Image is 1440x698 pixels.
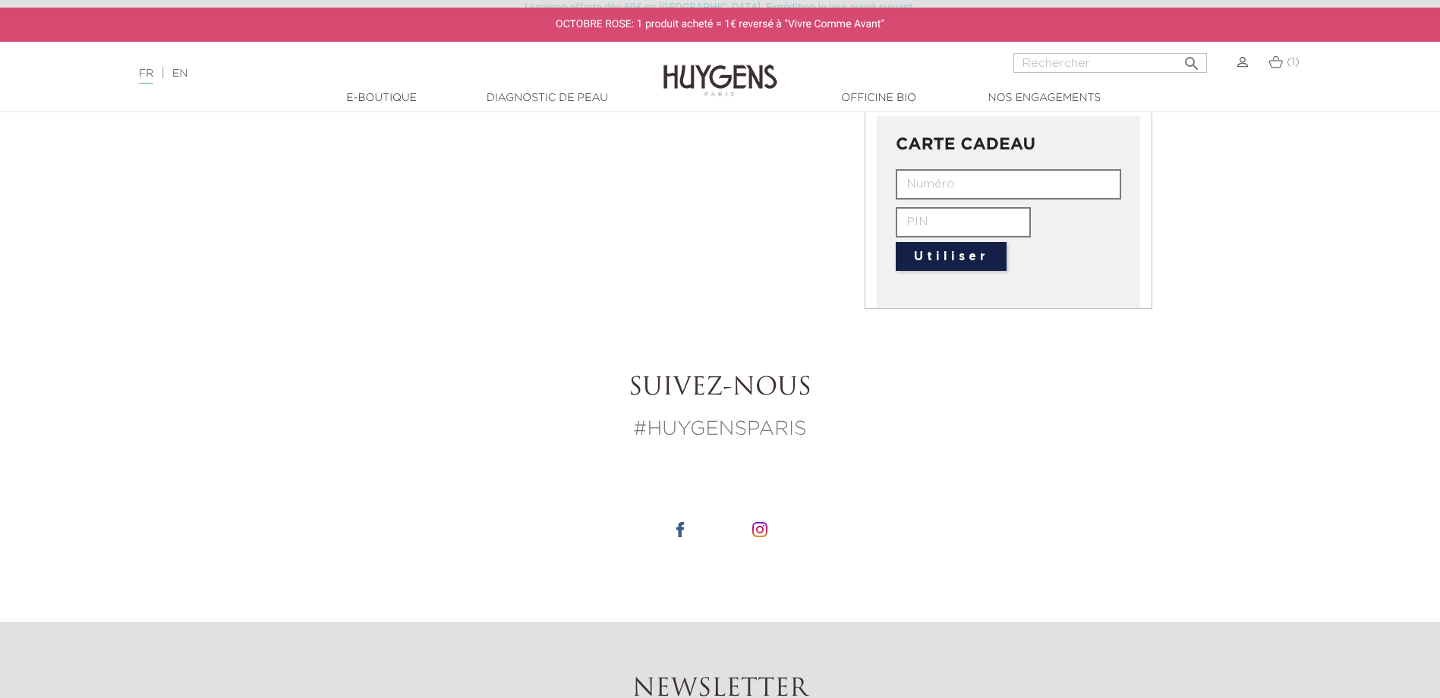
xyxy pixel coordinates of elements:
iframe: PayPal-paylater [892,61,1126,95]
img: icone instagram [752,522,767,537]
span: (1) [1287,57,1300,68]
a: (1) [1268,56,1300,68]
img: Huygens [663,40,777,99]
input: Numéro [896,169,1121,200]
a: E-Boutique [306,90,458,106]
button:  [1178,49,1205,69]
i:  [1183,50,1201,68]
a: FR [139,68,153,84]
a: Officine Bio [803,90,955,106]
a: EN [172,68,187,79]
button: Utiliser [896,242,1007,271]
h3: CARTE CADEAU [896,136,1121,154]
h2: Suivez-nous [299,374,1142,403]
img: icone facebook [673,522,688,537]
input: PIN [896,207,1031,237]
a: Nos engagements [969,90,1120,106]
p: #HUYGENSPARIS [299,415,1142,445]
div: | [131,64,588,83]
a: Diagnostic de peau [471,90,623,106]
iframe: PayPal-paypal [892,20,1126,55]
